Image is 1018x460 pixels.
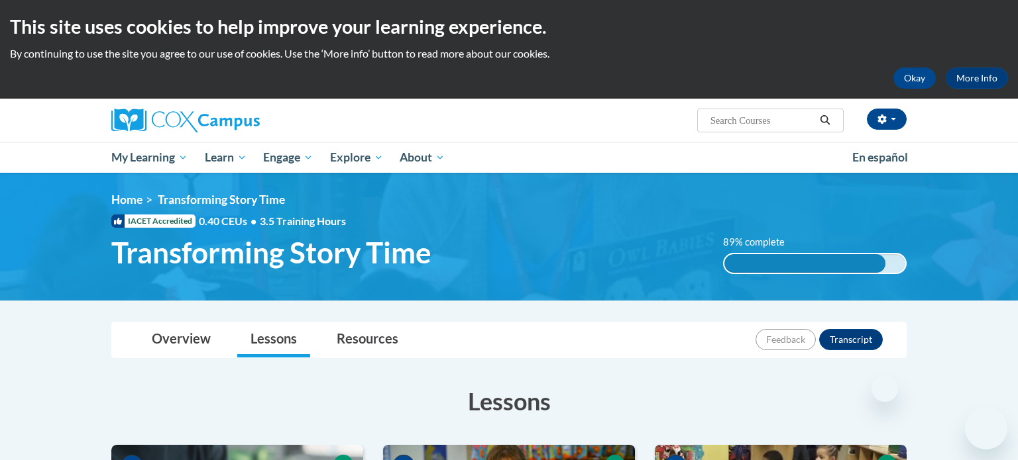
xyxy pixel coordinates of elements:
[111,109,260,132] img: Cox Campus
[330,150,383,165] span: Explore
[199,214,260,228] span: 0.40 CEUs
[237,322,310,357] a: Lessons
[158,193,285,207] span: Transforming Story Time
[844,144,917,171] a: En español
[254,142,321,173] a: Engage
[205,150,247,165] span: Learn
[392,142,454,173] a: About
[756,329,816,350] button: Feedback
[139,322,224,357] a: Overview
[724,254,885,273] div: 89% complete
[893,68,936,89] button: Okay
[723,235,799,250] label: 89% complete
[260,214,346,227] span: 3.5 Training Hours
[819,329,883,350] button: Transcript
[263,150,313,165] span: Engage
[872,375,898,402] iframe: Close message
[196,142,255,173] a: Learn
[321,142,392,173] a: Explore
[815,113,835,128] button: Search
[400,150,445,165] span: About
[867,109,907,130] button: Account Settings
[10,46,1008,61] p: By continuing to use the site you agree to our use of cookies. Use the ‘More info’ button to read...
[965,407,1007,449] iframe: Button to launch messaging window
[111,193,142,207] a: Home
[91,142,927,173] div: Main menu
[111,109,363,132] a: Cox Campus
[852,150,908,164] span: En español
[111,235,431,270] span: Transforming Story Time
[251,214,256,227] span: •
[111,150,188,165] span: My Learning
[111,214,196,228] span: IACET Accredited
[709,113,815,128] input: Search Courses
[323,322,412,357] a: Resources
[10,13,1008,40] h2: This site uses cookies to help improve your learning experience.
[103,142,196,173] a: My Learning
[946,68,1008,89] a: More Info
[111,385,907,418] h3: Lessons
